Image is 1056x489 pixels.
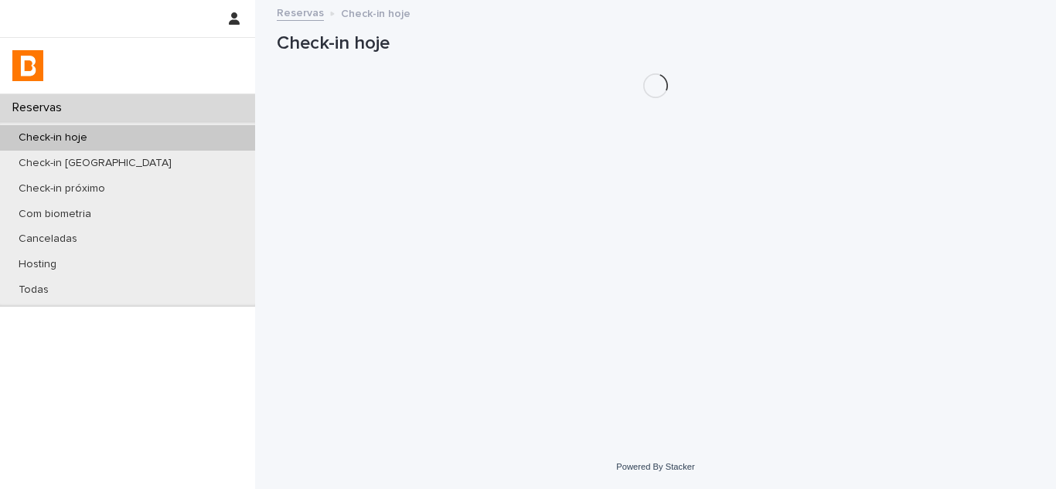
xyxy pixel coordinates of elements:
[277,3,324,21] a: Reservas
[277,32,1034,55] h1: Check-in hoje
[12,50,43,81] img: zVaNuJHRTjyIjT5M9Xd5
[6,182,118,195] p: Check-in próximo
[341,4,410,21] p: Check-in hoje
[616,462,694,471] a: Powered By Stacker
[6,284,61,297] p: Todas
[6,233,90,246] p: Canceladas
[6,157,184,170] p: Check-in [GEOGRAPHIC_DATA]
[6,131,100,144] p: Check-in hoje
[6,258,69,271] p: Hosting
[6,208,104,221] p: Com biometria
[6,100,74,115] p: Reservas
